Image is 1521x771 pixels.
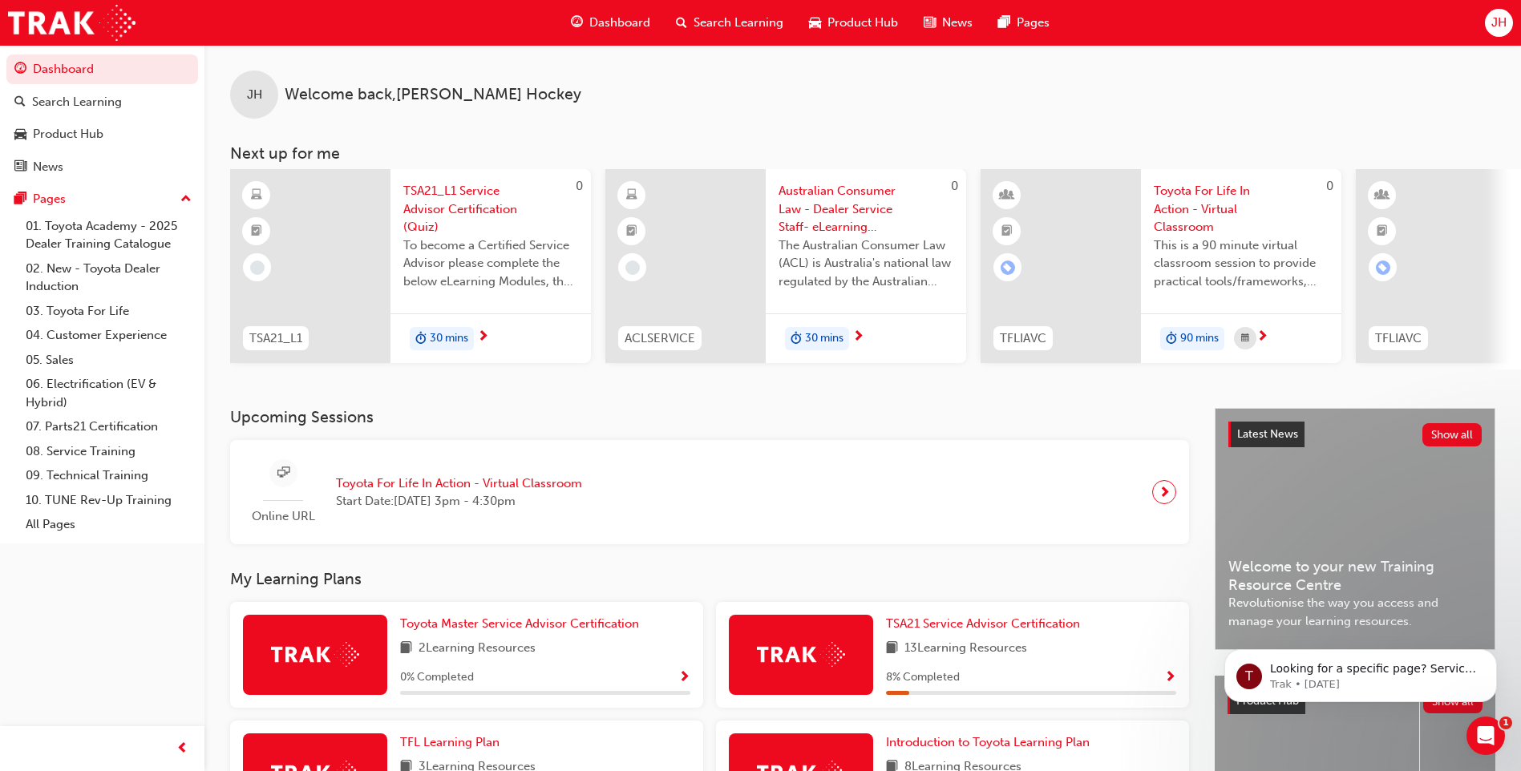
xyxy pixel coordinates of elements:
a: TSA21 Service Advisor Certification [886,615,1086,633]
span: 13 Learning Resources [904,639,1027,659]
a: car-iconProduct Hub [796,6,911,39]
span: learningResourceType_ELEARNING-icon [626,185,637,206]
a: TFL Learning Plan [400,733,506,752]
span: TFL Learning Plan [400,735,500,749]
span: search-icon [676,13,687,33]
a: Toyota Master Service Advisor Certification [400,615,645,633]
span: next-icon [477,330,489,345]
button: Show Progress [1164,668,1176,688]
span: TFLIAVC [1375,329,1422,348]
a: Search Learning [6,87,198,117]
iframe: Intercom notifications message [1200,616,1521,728]
a: news-iconNews [911,6,985,39]
span: book-icon [886,639,898,659]
span: duration-icon [1166,329,1177,349]
span: news-icon [14,160,26,175]
a: 0TSA21_L1TSA21_L1 Service Advisor Certification (Quiz)To become a Certified Service Advisor pleas... [230,169,591,363]
span: TFLIAVC [1000,329,1046,348]
div: News [33,158,63,176]
span: prev-icon [176,739,188,759]
span: pages-icon [998,13,1010,33]
span: duration-icon [791,329,802,349]
span: next-icon [852,330,864,345]
span: booktick-icon [626,221,637,242]
span: car-icon [14,127,26,142]
span: TSA21_L1 [249,329,302,348]
span: TSA21_L1 Service Advisor Certification (Quiz) [403,182,578,236]
h3: My Learning Plans [230,570,1189,588]
span: 0 [576,179,583,193]
span: duration-icon [415,329,427,349]
button: JH [1485,9,1513,37]
a: News [6,152,198,182]
span: Product Hub [827,14,898,32]
span: 8 % Completed [886,668,960,687]
a: pages-iconPages [985,6,1062,39]
span: 30 mins [430,329,468,348]
a: Latest NewsShow allWelcome to your new Training Resource CentreRevolutionise the way you access a... [1215,408,1495,650]
span: search-icon [14,95,26,110]
span: Australian Consumer Law - Dealer Service Staff- eLearning Module [779,182,953,236]
h3: Upcoming Sessions [230,408,1189,426]
span: booktick-icon [1001,221,1013,242]
span: guage-icon [14,63,26,77]
span: The Australian Consumer Law (ACL) is Australia's national law regulated by the Australian Competi... [779,236,953,291]
img: Trak [8,5,136,41]
a: All Pages [19,512,198,537]
span: This is a 90 minute virtual classroom session to provide practical tools/frameworks, behaviours a... [1154,236,1329,291]
span: pages-icon [14,192,26,207]
span: Introduction to Toyota Learning Plan [886,735,1090,749]
button: DashboardSearch LearningProduct HubNews [6,51,198,184]
span: JH [1491,14,1507,32]
span: Pages [1017,14,1050,32]
a: guage-iconDashboard [558,6,663,39]
span: Welcome back , [PERSON_NAME] Hockey [285,86,581,104]
span: JH [247,86,262,104]
span: learningRecordVerb_NONE-icon [625,260,640,275]
a: 05. Sales [19,348,198,373]
span: up-icon [180,189,192,210]
a: Product Hub [6,119,198,149]
span: Latest News [1237,427,1298,441]
span: learningResourceType_INSTRUCTOR_LED-icon [1001,185,1013,206]
span: news-icon [924,13,936,33]
span: TSA21 Service Advisor Certification [886,616,1080,631]
a: 06. Electrification (EV & Hybrid) [19,372,198,414]
a: 03. Toyota For Life [19,299,198,324]
span: learningResourceType_INSTRUCTOR_LED-icon [1377,185,1388,206]
a: 08. Service Training [19,439,198,464]
a: 02. New - Toyota Dealer Induction [19,256,198,299]
a: 0ACLSERVICEAustralian Consumer Law - Dealer Service Staff- eLearning ModuleThe Australian Consume... [605,169,966,363]
span: next-icon [1159,481,1171,503]
span: Revolutionise the way you access and manage your learning resources. [1228,594,1482,630]
span: Online URL [243,507,323,526]
span: 0 [951,179,958,193]
span: next-icon [1256,330,1268,345]
button: Pages [6,184,198,214]
span: sessionType_ONLINE_URL-icon [277,463,289,483]
span: Toyota For Life In Action - Virtual Classroom [336,474,582,493]
h3: Next up for me [204,144,1521,163]
a: search-iconSearch Learning [663,6,796,39]
div: Product Hub [33,125,103,143]
span: Show Progress [1164,671,1176,685]
span: Toyota For Life In Action - Virtual Classroom [1154,182,1329,236]
span: learningRecordVerb_ENROLL-icon [1376,260,1390,275]
span: 1 [1499,717,1512,729]
span: 90 mins [1180,329,1219,348]
span: car-icon [809,13,821,33]
span: book-icon [400,639,412,659]
a: 10. TUNE Rev-Up Training [19,488,198,513]
span: calendar-icon [1241,329,1249,349]
span: 30 mins [805,329,843,348]
img: Trak [757,642,845,667]
a: 04. Customer Experience [19,323,198,348]
span: 2 Learning Resources [419,639,536,659]
span: learningResourceType_ELEARNING-icon [251,185,262,206]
